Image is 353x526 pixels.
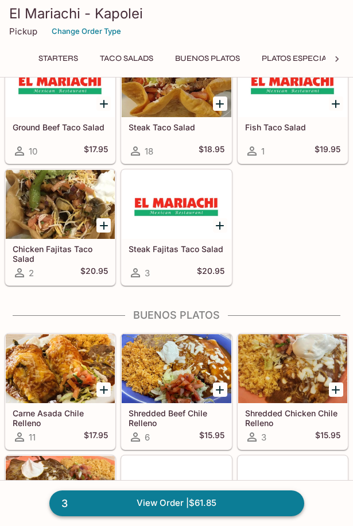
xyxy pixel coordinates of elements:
[13,408,108,427] h5: Carne Asada Chile Relleno
[6,48,115,117] div: Ground Beef Taco Salad
[84,144,108,158] h5: $17.95
[129,122,224,132] h5: Steak Taco Salad
[6,456,115,525] div: Cheese Chile Relleno
[245,122,340,132] h5: Fish Taco Salad
[238,334,347,403] div: Shredded Chicken Chile Relleno
[49,490,304,516] a: 3View Order |$61.85
[129,408,224,427] h5: Shredded Beef Chile Relleno
[169,51,246,67] button: Buenos Platos
[213,382,227,397] button: Add Shredded Beef Chile Relleno
[6,170,115,239] div: Chicken Fajitas Taco Salad
[29,432,36,443] span: 11
[13,244,108,263] h5: Chicken Fajitas Taco Salad
[329,96,343,111] button: Add Fish Taco Salad
[238,48,348,164] a: Fish Taco Salad1$19.95
[6,334,115,403] div: Carne Asada Chile Relleno
[145,268,150,279] span: 3
[96,218,111,233] button: Add Chicken Fajitas Taco Salad
[213,218,227,233] button: Add Steak Fajitas Taco Salad
[94,51,160,67] button: Taco Salads
[84,430,108,444] h5: $17.95
[199,430,224,444] h5: $15.95
[5,334,115,450] a: Carne Asada Chile Relleno11$17.95
[5,169,115,285] a: Chicken Fajitas Taco Salad2$20.95
[129,244,224,254] h5: Steak Fajitas Taco Salad
[29,268,34,279] span: 2
[29,146,37,157] span: 10
[145,432,150,443] span: 6
[13,122,108,132] h5: Ground Beef Taco Salad
[122,48,231,117] div: Steak Taco Salad
[32,51,84,67] button: Starters
[122,170,231,239] div: Steak Fajitas Taco Salad
[121,169,231,285] a: Steak Fajitas Taco Salad3$20.95
[213,96,227,111] button: Add Steak Taco Salad
[46,22,126,40] button: Change Order Type
[9,26,37,37] p: Pickup
[238,48,347,117] div: Fish Taco Salad
[121,48,231,164] a: Steak Taco Salad18$18.95
[55,496,75,512] span: 3
[122,334,231,403] div: Shredded Beef Chile Relleno
[96,96,111,111] button: Add Ground Beef Taco Salad
[199,144,224,158] h5: $18.95
[261,432,266,443] span: 3
[238,456,347,525] div: Crab Chile Relleno
[245,408,340,427] h5: Shredded Chicken Chile Relleno
[329,382,343,397] button: Add Shredded Chicken Chile Relleno
[9,5,344,22] h3: El Mariachi - Kapolei
[80,266,108,280] h5: $20.95
[255,51,347,67] button: Platos Especiales
[145,146,153,157] span: 18
[122,456,231,525] div: Fish Chile Relleno
[315,144,340,158] h5: $19.95
[5,48,115,164] a: Ground Beef Taco Salad10$17.95
[96,382,111,397] button: Add Carne Asada Chile Relleno
[261,146,265,157] span: 1
[121,334,231,450] a: Shredded Beef Chile Relleno6$15.95
[315,430,340,444] h5: $15.95
[238,334,348,450] a: Shredded Chicken Chile Relleno3$15.95
[5,309,348,322] h4: Buenos Platos
[197,266,224,280] h5: $20.95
